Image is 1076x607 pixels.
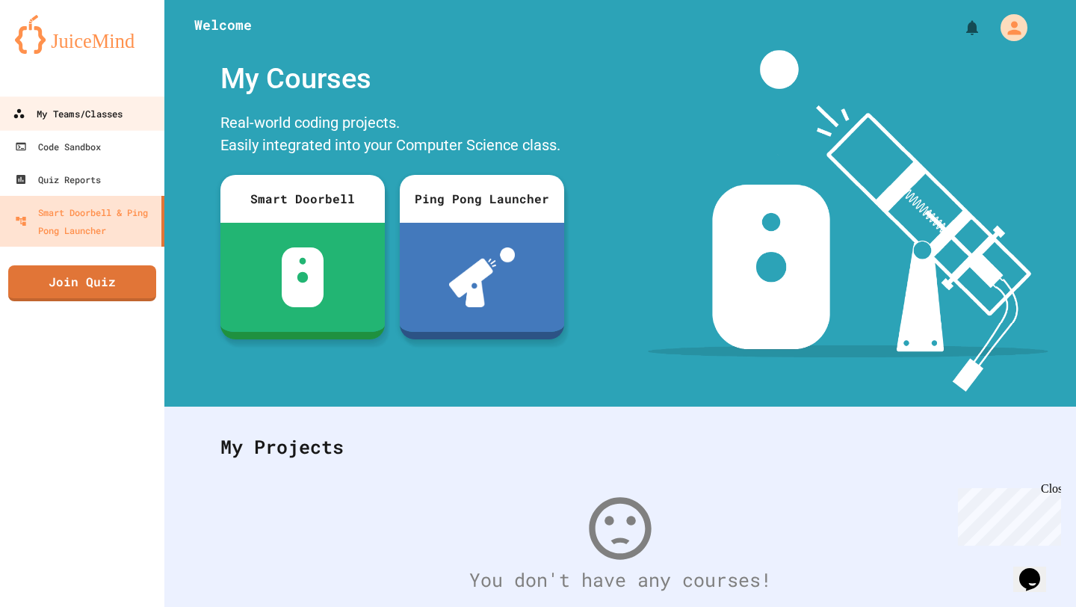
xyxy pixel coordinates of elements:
img: logo-orange.svg [15,15,149,54]
div: My Teams/Classes [13,105,123,123]
div: My Notifications [936,15,985,40]
div: Real-world coding projects. Easily integrated into your Computer Science class. [213,108,572,164]
div: Smart Doorbell & Ping Pong Launcher [15,203,155,239]
iframe: chat widget [1013,547,1061,592]
div: My Projects [205,418,1035,476]
div: You don't have any courses! [205,566,1035,594]
img: sdb-white.svg [282,247,324,307]
div: My Courses [213,50,572,108]
img: ppl-with-ball.png [449,247,516,307]
div: Code Sandbox [15,138,101,155]
div: Smart Doorbell [220,175,385,223]
a: Join Quiz [8,265,156,301]
div: Ping Pong Launcher [400,175,564,223]
img: banner-image-my-projects.png [648,50,1048,392]
iframe: chat widget [952,482,1061,546]
div: Quiz Reports [15,170,101,188]
div: Chat with us now!Close [6,6,103,95]
div: My Account [985,10,1031,45]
